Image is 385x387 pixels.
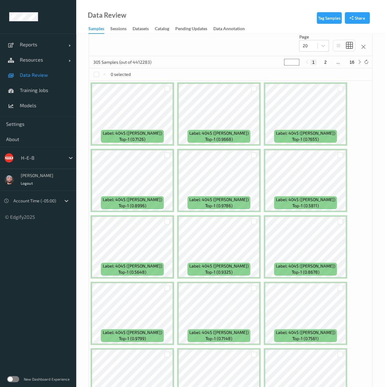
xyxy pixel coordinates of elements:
[310,59,316,65] button: 1
[292,136,319,142] span: top-1 (0.7655)
[276,197,335,203] span: Label: 4045 ([PERSON_NAME])
[155,26,169,33] div: Catalog
[103,197,162,203] span: Label: 4045 ([PERSON_NAME])
[292,336,319,342] span: top-1 (0.7561)
[345,12,370,24] button: Share
[292,203,319,209] span: top-1 (0.5811)
[119,136,145,142] span: top-1 (0.7126)
[103,329,162,336] span: Label: 4045 ([PERSON_NAME])
[88,12,126,18] div: Data Review
[118,269,146,275] span: top-1 (0.5648)
[110,25,133,33] a: Sessions
[111,71,131,77] p: 0 selected
[103,130,162,136] span: Label: 4045 ([PERSON_NAME])
[110,26,127,33] div: Sessions
[205,336,232,342] span: top-1 (0.7148)
[348,59,356,65] button: 16
[334,59,342,65] button: ...
[276,329,335,336] span: Label: 4045 ([PERSON_NAME])
[93,59,152,65] p: 305 Samples (out of 4412283)
[103,263,162,269] span: Label: 4045 ([PERSON_NAME])
[133,25,155,33] a: Datasets
[213,26,245,33] div: Data Annotation
[276,130,335,136] span: Label: 4045 ([PERSON_NAME])
[88,26,104,34] div: Samples
[133,26,149,33] div: Datasets
[292,269,319,275] span: top-1 (0.8678)
[119,336,146,342] span: top-1 (0.9799)
[205,269,233,275] span: top-1 (0.9325)
[189,130,249,136] span: Label: 4045 ([PERSON_NAME])
[189,197,249,203] span: Label: 4045 ([PERSON_NAME])
[119,203,146,209] span: top-1 (0.8996)
[189,329,249,336] span: Label: 4045 ([PERSON_NAME])
[88,25,110,34] a: Samples
[155,25,175,33] a: Catalog
[189,263,249,269] span: Label: 4045 ([PERSON_NAME])
[205,136,233,142] span: top-1 (0.9668)
[175,25,213,33] a: Pending Updates
[213,25,251,33] a: Data Annotation
[276,263,335,269] span: Label: 4045 ([PERSON_NAME])
[317,12,342,24] button: Tag Samples
[205,203,233,209] span: top-1 (0.9786)
[322,59,328,65] button: 2
[175,26,207,33] div: Pending Updates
